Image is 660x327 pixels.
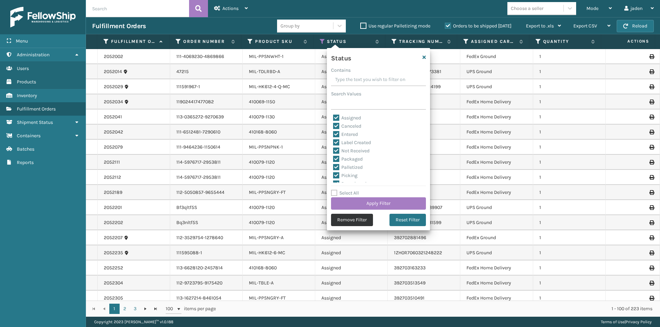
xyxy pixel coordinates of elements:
[249,159,275,165] a: 410079-1120
[649,235,653,240] i: Print Label
[111,38,156,45] label: Fulfillment Order Id
[460,185,533,200] td: FedEx Home Delivery
[460,109,533,125] td: FedEx Home Delivery
[249,54,284,59] a: MIL-PPSNWHT-1
[460,291,533,306] td: FedEx Home Delivery
[533,276,606,291] td: 1
[601,319,625,324] a: Terms of Use
[389,214,426,226] button: Reset Filter
[649,296,653,301] i: Print Label
[249,84,290,90] a: MIL-HK612-4-Q-MC
[533,125,606,140] td: 1
[526,23,554,29] span: Export to .xls
[94,317,173,327] p: Copyright 2023 [PERSON_NAME]™ v 1.0.188
[170,170,243,185] td: 114-5976717-2953811
[17,79,36,85] span: Products
[617,20,654,32] button: Reload
[315,185,388,200] td: Assigned
[445,23,511,29] label: Orders to be shipped [DATE]
[104,295,123,302] a: 2052305
[331,214,373,226] button: Remove Filter
[17,119,53,125] span: Shipment Status
[649,54,653,59] i: Print Label
[104,144,123,151] a: 2052079
[649,190,653,195] i: Print Label
[460,140,533,155] td: FedEx Home Delivery
[153,306,158,312] span: Go to the last page
[315,140,388,155] td: Assigned
[333,156,363,162] label: Packaged
[533,260,606,276] td: 1
[170,245,243,260] td: 111595088-1
[104,174,121,181] a: 2052112
[533,140,606,155] td: 1
[649,115,653,119] i: Print Label
[315,155,388,170] td: Assigned
[533,109,606,125] td: 1
[331,67,351,74] label: Contains
[533,291,606,306] td: 1
[249,220,275,225] a: 410079-1120
[333,173,357,178] label: Picking
[533,185,606,200] td: 1
[104,265,123,271] a: 2052252
[17,106,56,112] span: Fulfillment Orders
[104,204,122,211] a: 2052201
[249,265,277,271] a: 410168-8060
[249,280,274,286] a: MIL-TBLE-A
[120,304,130,314] a: 2
[315,200,388,215] td: Assigned
[649,130,653,135] i: Print Label
[109,304,120,314] a: 1
[573,23,597,29] span: Export CSV
[399,38,444,45] label: Tracking Number
[104,234,123,241] a: 2052207
[460,245,533,260] td: UPS Ground
[394,250,442,256] a: 1ZH0R7060321248222
[17,52,49,58] span: Administration
[333,164,363,170] label: Palletized
[170,230,243,245] td: 112-3529754-1278640
[166,305,176,312] span: 100
[333,181,366,187] label: Reassigned
[533,215,606,230] td: 1
[170,215,243,230] td: Bq3nltf5S
[249,99,275,105] a: 410069-1150
[360,23,430,29] label: Use regular Palletizing mode
[533,170,606,185] td: 1
[255,38,300,45] label: Product SKU
[315,170,388,185] td: Assigned
[17,66,29,71] span: Users
[170,260,243,276] td: 113-6628120-2457814
[104,249,123,256] a: 2052235
[170,155,243,170] td: 114-5976717-2953811
[249,174,275,180] a: 410079-1120
[315,215,388,230] td: Assigned
[394,265,426,271] a: 392703163233
[533,245,606,260] td: 1
[460,79,533,94] td: UPS Ground
[315,245,388,260] td: Assigned
[533,155,606,170] td: 1
[333,140,371,145] label: Label Created
[249,129,277,135] a: 410168-8060
[315,276,388,291] td: Assigned
[533,79,606,94] td: 1
[603,36,653,47] span: Actions
[170,185,243,200] td: 112-5050857-9655444
[649,100,653,104] i: Print Label
[601,317,652,327] div: |
[315,49,388,64] td: Assigned
[170,49,243,64] td: 111-4069230-4869866
[331,52,351,62] h4: Status
[315,260,388,276] td: Assigned
[460,215,533,230] td: UPS Ground
[315,109,388,125] td: Assigned
[649,205,653,210] i: Print Label
[333,123,361,129] label: Canceled
[151,304,161,314] a: Go to the last page
[92,22,146,30] h3: Fulfillment Orders
[104,219,123,226] a: 2052202
[649,175,653,180] i: Print Label
[183,38,228,45] label: Order Number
